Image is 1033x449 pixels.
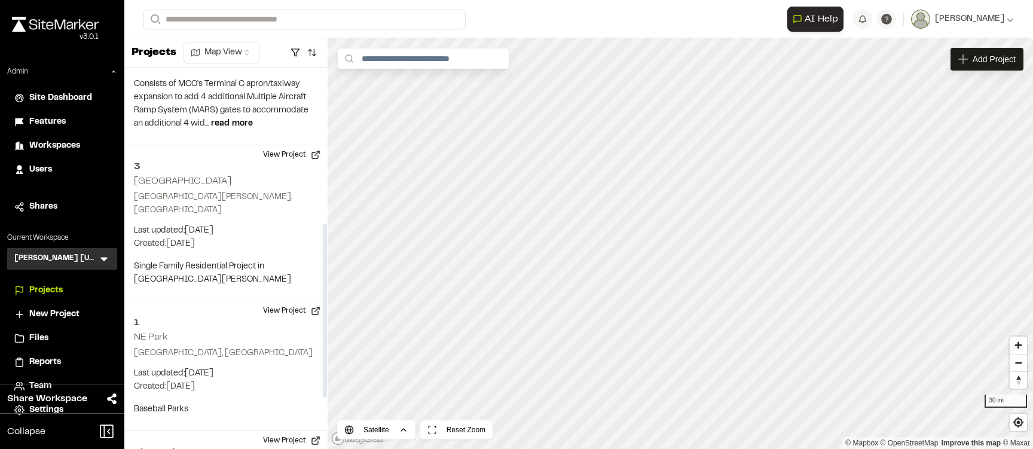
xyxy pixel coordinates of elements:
[7,424,45,439] span: Collapse
[134,403,318,416] p: Baseball Parks
[14,91,110,105] a: Site Dashboard
[14,253,98,265] h3: [PERSON_NAME] [US_STATE]
[134,260,318,286] p: Single Family Residential Project in [GEOGRAPHIC_DATA][PERSON_NAME]
[12,32,99,42] div: Oh geez...please don't...
[7,392,87,406] span: Share Workspace
[134,333,168,341] h2: NE Park
[29,139,80,152] span: Workspaces
[29,308,80,321] span: New Project
[911,10,930,29] img: User
[29,200,57,213] span: Shares
[14,332,110,345] a: Files
[14,380,110,393] a: Team
[1010,371,1027,389] button: Reset bearing to north
[331,432,384,445] a: Mapbox logo
[134,367,318,380] p: Last updated: [DATE]
[1010,337,1027,354] button: Zoom in
[134,78,318,130] p: Consists of MCO's Terminal C apron/taxiway expansion to add 4 additional Multiple Aircraft Ramp S...
[134,347,318,360] p: [GEOGRAPHIC_DATA], [GEOGRAPHIC_DATA]
[29,115,66,129] span: Features
[1003,439,1030,447] a: Maxar
[935,13,1004,26] span: [PERSON_NAME]
[211,120,253,127] span: read more
[337,420,415,439] button: Satellite
[985,395,1027,408] div: 30 mi
[14,356,110,369] a: Reports
[256,145,328,164] button: View Project
[134,224,318,237] p: Last updated: [DATE]
[881,439,939,447] a: OpenStreetMap
[29,356,61,369] span: Reports
[134,316,318,330] h2: 1
[7,66,28,77] p: Admin
[14,115,110,129] a: Features
[134,191,318,217] p: [GEOGRAPHIC_DATA][PERSON_NAME], [GEOGRAPHIC_DATA]
[14,308,110,321] a: New Project
[12,17,99,32] img: rebrand.png
[787,7,848,32] div: Open AI Assistant
[14,139,110,152] a: Workspaces
[14,284,110,297] a: Projects
[7,233,117,243] p: Current Workspace
[942,439,1001,447] a: Map feedback
[29,163,52,176] span: Users
[14,163,110,176] a: Users
[134,380,318,393] p: Created: [DATE]
[973,53,1016,65] span: Add Project
[132,45,176,61] p: Projects
[911,10,1014,29] button: [PERSON_NAME]
[256,301,328,320] button: View Project
[29,284,63,297] span: Projects
[134,237,318,251] p: Created: [DATE]
[134,177,231,185] h2: [GEOGRAPHIC_DATA]
[420,420,493,439] button: Reset Zoom
[1010,354,1027,371] button: Zoom out
[805,12,838,26] span: AI Help
[29,332,48,345] span: Files
[845,439,878,447] a: Mapbox
[143,10,165,29] button: Search
[29,91,92,105] span: Site Dashboard
[787,7,843,32] button: Open AI Assistant
[14,200,110,213] a: Shares
[29,380,51,393] span: Team
[134,160,318,174] h2: 3
[328,38,1033,449] canvas: Map
[1010,372,1027,389] span: Reset bearing to north
[1010,414,1027,431] button: Find my location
